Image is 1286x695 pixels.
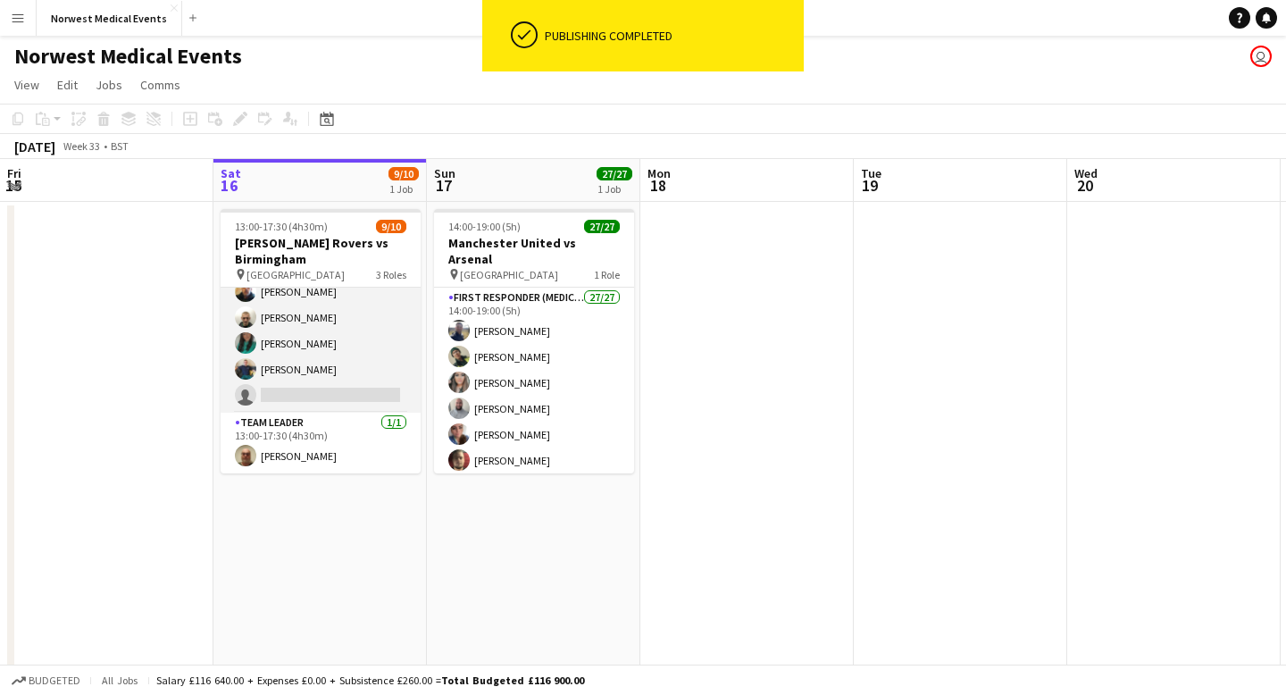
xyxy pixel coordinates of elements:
[98,674,141,687] span: All jobs
[434,235,634,267] h3: Manchester United vs Arsenal
[57,77,78,93] span: Edit
[221,209,421,473] app-job-card: 13:00-17:30 (4h30m)9/10[PERSON_NAME] Rovers vs Birmingham [GEOGRAPHIC_DATA]3 Roles[PERSON_NAME][P...
[594,268,620,281] span: 1 Role
[111,139,129,153] div: BST
[88,73,129,96] a: Jobs
[7,73,46,96] a: View
[235,220,328,233] span: 13:00-17:30 (4h30m)
[50,73,85,96] a: Edit
[1074,165,1098,181] span: Wed
[1250,46,1272,67] app-user-avatar: Rory Murphy
[246,268,345,281] span: [GEOGRAPHIC_DATA]
[221,165,241,181] span: Sat
[645,175,671,196] span: 18
[434,165,455,181] span: Sun
[14,138,55,155] div: [DATE]
[96,77,122,93] span: Jobs
[14,43,242,70] h1: Norwest Medical Events
[221,235,421,267] h3: [PERSON_NAME] Rovers vs Birmingham
[861,165,881,181] span: Tue
[4,175,21,196] span: 15
[133,73,188,96] a: Comms
[156,674,584,687] div: Salary £116 640.00 + Expenses £0.00 + Subsistence £260.00 =
[389,182,418,196] div: 1 Job
[218,175,241,196] span: 16
[597,182,631,196] div: 1 Job
[376,220,406,233] span: 9/10
[441,674,584,687] span: Total Budgeted £116 900.00
[388,167,419,180] span: 9/10
[59,139,104,153] span: Week 33
[376,268,406,281] span: 3 Roles
[434,209,634,473] app-job-card: 14:00-19:00 (5h)27/27Manchester United vs Arsenal [GEOGRAPHIC_DATA]1 RoleFirst Responder (Medical...
[37,1,182,36] button: Norwest Medical Events
[597,167,632,180] span: 27/27
[460,268,558,281] span: [GEOGRAPHIC_DATA]
[14,77,39,93] span: View
[140,77,180,93] span: Comms
[9,671,83,691] button: Budgeted
[584,220,620,233] span: 27/27
[858,175,881,196] span: 19
[545,28,797,44] div: Publishing completed
[647,165,671,181] span: Mon
[221,171,421,413] app-card-role: [PERSON_NAME][PERSON_NAME][PERSON_NAME][PERSON_NAME][PERSON_NAME][PERSON_NAME][PERSON_NAME]
[1072,175,1098,196] span: 20
[7,165,21,181] span: Fri
[431,175,455,196] span: 17
[448,220,521,233] span: 14:00-19:00 (5h)
[29,674,80,687] span: Budgeted
[221,413,421,473] app-card-role: Team Leader1/113:00-17:30 (4h30m)[PERSON_NAME]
